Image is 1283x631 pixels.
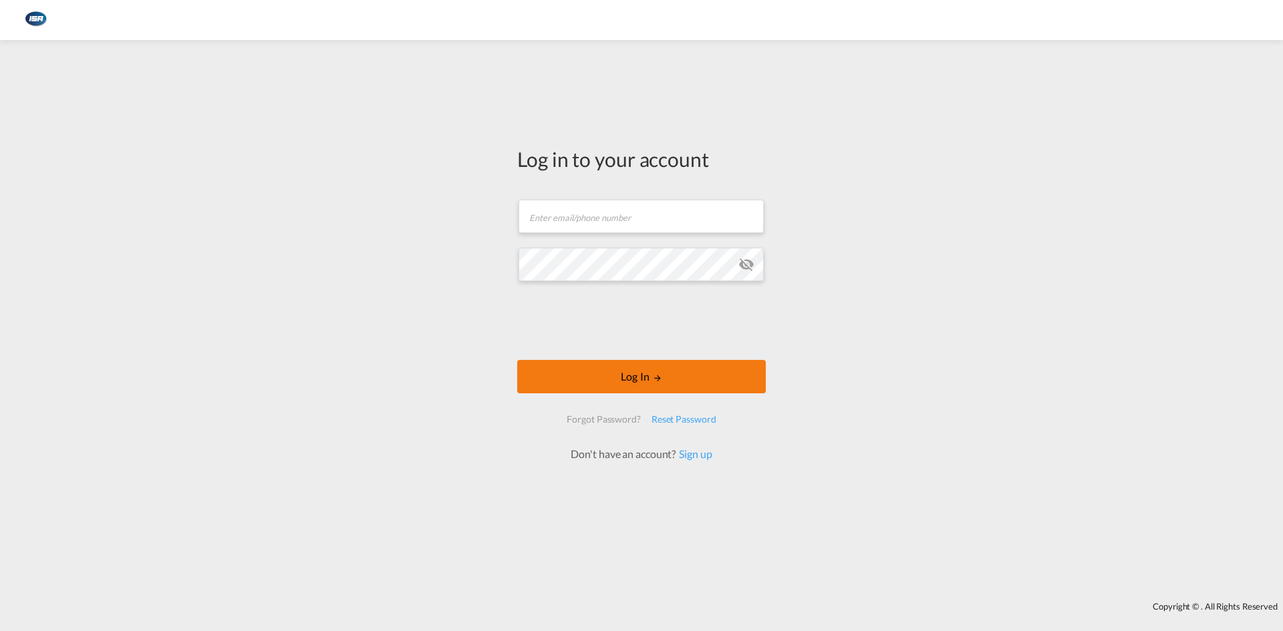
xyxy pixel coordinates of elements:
[519,200,764,233] input: Enter email/phone number
[676,447,712,460] a: Sign up
[646,407,722,431] div: Reset Password
[20,5,50,35] img: 1aa151c0c08011ec8d6f413816f9a227.png
[556,447,726,461] div: Don't have an account?
[517,145,766,173] div: Log in to your account
[540,294,743,347] iframe: reCAPTCHA
[561,407,646,431] div: Forgot Password?
[517,360,766,393] button: LOGIN
[738,256,754,272] md-icon: icon-eye-off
